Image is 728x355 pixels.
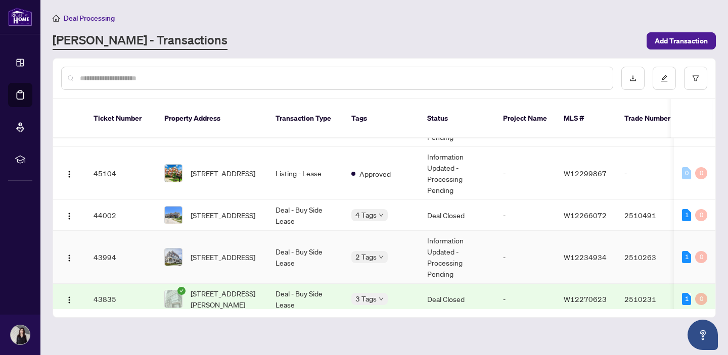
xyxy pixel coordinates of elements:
[682,209,691,221] div: 1
[661,75,668,82] span: edit
[695,251,707,263] div: 0
[684,67,707,90] button: filter
[419,147,495,200] td: Information Updated - Processing Pending
[616,99,687,138] th: Trade Number
[191,251,255,263] span: [STREET_ADDRESS]
[165,165,182,182] img: thumbnail-img
[8,8,32,26] img: logo
[11,325,30,344] img: Profile Icon
[688,320,718,350] button: Open asap
[355,251,377,263] span: 2 Tags
[267,231,343,284] td: Deal - Buy Side Lease
[419,200,495,231] td: Deal Closed
[65,254,73,262] img: Logo
[556,99,616,138] th: MLS #
[616,200,687,231] td: 2510491
[564,211,607,220] span: W12266072
[647,32,716,49] button: Add Transaction
[616,231,687,284] td: 2510263
[165,290,182,308] img: thumbnail-img
[419,231,495,284] td: Information Updated - Processing Pending
[343,99,419,138] th: Tags
[61,249,77,265] button: Logo
[165,207,182,224] img: thumbnail-img
[655,33,708,49] span: Add Transaction
[682,293,691,305] div: 1
[85,231,156,284] td: 43994
[495,99,556,138] th: Project Name
[53,15,60,22] span: home
[564,169,607,178] span: W12299867
[165,248,182,266] img: thumbnail-img
[629,75,636,82] span: download
[495,284,556,315] td: -
[695,293,707,305] div: 0
[85,147,156,200] td: 45104
[64,14,115,23] span: Deal Processing
[621,67,645,90] button: download
[85,284,156,315] td: 43835
[61,165,77,181] button: Logo
[495,200,556,231] td: -
[355,209,377,221] span: 4 Tags
[379,255,384,260] span: down
[267,147,343,200] td: Listing - Lease
[419,99,495,138] th: Status
[267,284,343,315] td: Deal - Buy Side Lease
[65,170,73,178] img: Logo
[379,296,384,301] span: down
[419,284,495,315] td: Deal Closed
[65,212,73,220] img: Logo
[61,207,77,223] button: Logo
[267,99,343,138] th: Transaction Type
[355,293,377,305] span: 3 Tags
[191,288,259,310] span: [STREET_ADDRESS][PERSON_NAME]
[267,200,343,231] td: Deal - Buy Side Lease
[61,291,77,307] button: Logo
[564,252,607,262] span: W12234934
[191,168,255,179] span: [STREET_ADDRESS]
[695,209,707,221] div: 0
[616,147,687,200] td: -
[692,75,699,82] span: filter
[359,168,391,179] span: Approved
[191,210,255,221] span: [STREET_ADDRESS]
[682,251,691,263] div: 1
[564,294,607,303] span: W12270623
[616,284,687,315] td: 2510231
[379,213,384,218] span: down
[65,296,73,304] img: Logo
[85,200,156,231] td: 44002
[495,231,556,284] td: -
[85,99,156,138] th: Ticket Number
[53,32,227,50] a: [PERSON_NAME] - Transactions
[495,147,556,200] td: -
[695,167,707,179] div: 0
[177,287,186,295] span: check-circle
[156,99,267,138] th: Property Address
[653,67,676,90] button: edit
[682,167,691,179] div: 0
